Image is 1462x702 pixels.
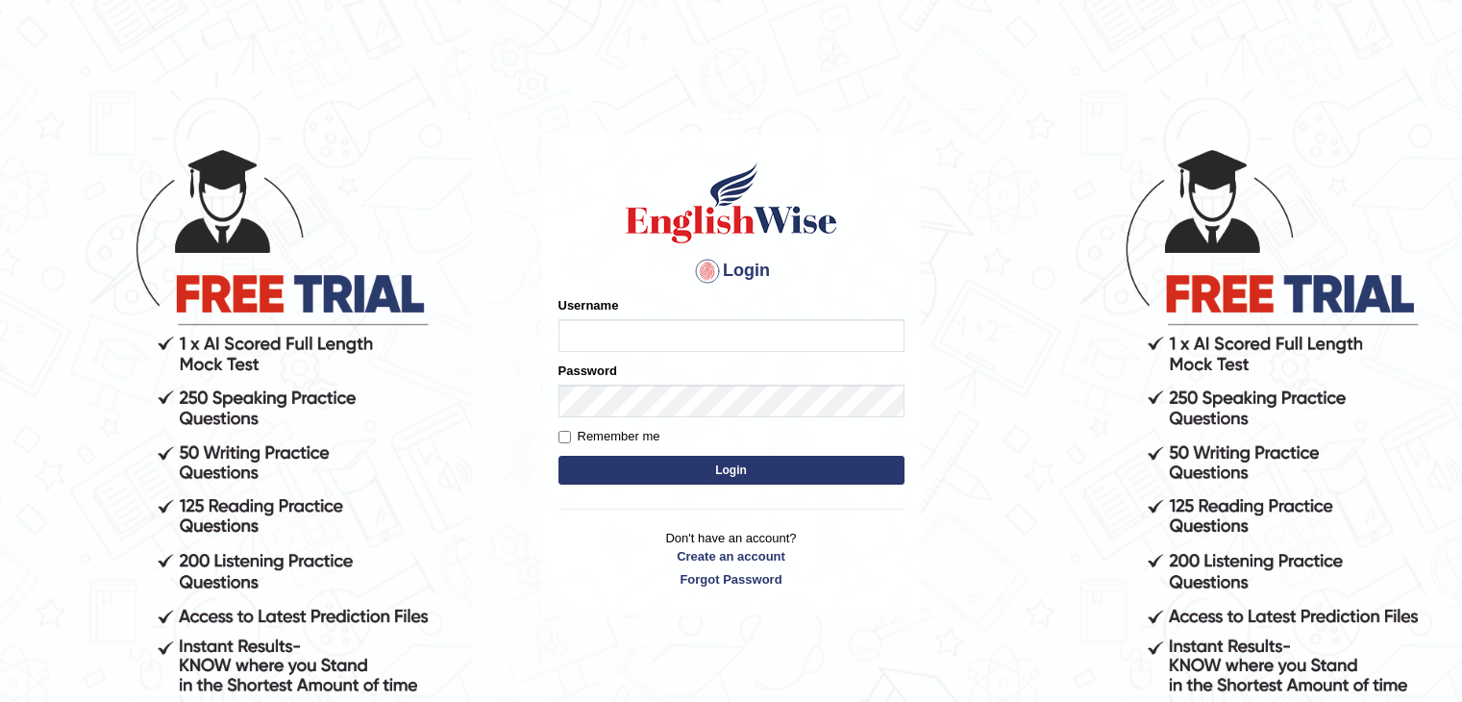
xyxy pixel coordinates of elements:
label: Password [558,362,617,380]
a: Create an account [558,547,904,565]
label: Username [558,296,619,314]
a: Forgot Password [558,570,904,589]
img: Logo of English Wise sign in for intelligent practice with AI [622,160,841,246]
h4: Login [558,256,904,287]
input: Remember me [558,431,571,443]
button: Login [558,456,904,485]
label: Remember me [558,427,660,446]
p: Don't have an account? [558,529,904,589]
